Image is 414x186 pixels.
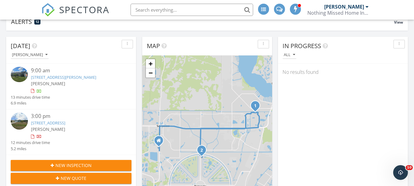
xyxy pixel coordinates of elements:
i: 1 [254,104,256,108]
div: 11 Broadmoor Ln, Rotonda West, FL 33947 [202,150,205,154]
button: New Inspection [11,160,131,171]
a: 9:00 am [STREET_ADDRESS][PERSON_NAME] [PERSON_NAME] 13 minutes drive time 6.9 miles [11,67,131,106]
span: New Inspection [55,162,92,169]
span: [PERSON_NAME] [31,126,65,132]
div: No results found [278,64,408,80]
div: [PERSON_NAME] [324,4,364,10]
img: streetview [11,112,28,130]
div: [PERSON_NAME] [12,53,47,57]
img: The Best Home Inspection Software - Spectora [41,3,55,17]
a: [STREET_ADDRESS][PERSON_NAME] [31,74,96,80]
span: SPECTORA [59,3,109,16]
div: 12 minutes drive time [11,140,50,146]
div: 6.9 miles [11,100,50,106]
a: Zoom in [146,59,155,68]
div: 9:00 am [31,67,122,74]
button: All [283,51,296,59]
span: [DATE] [11,42,30,50]
i: 2 [200,148,203,153]
img: 9579926%2Freports%2F78e5c090-4b82-49cf-b745-131aa550422d%2Fcover_photos%2FQ1KnpQ2Ji1BUb6PM2Hjb%2F... [11,67,28,82]
div: Nothing Missed Home Inspections [307,10,369,16]
div: 3:00 pm [31,112,122,120]
a: Zoom out [146,68,155,78]
span: [PERSON_NAME] [31,81,65,86]
div: 2881 Worth Ave, Englewood FL 34223 [159,140,162,144]
div: 13 minutes drive time [11,94,50,100]
div: 5.2 miles [11,146,50,152]
iframe: Intercom live chat [393,165,408,180]
a: SPECTORA [41,8,109,21]
div: Alerts [11,17,394,26]
div: All [284,53,295,57]
a: [STREET_ADDRESS] [31,120,65,126]
a: 3:00 pm [STREET_ADDRESS] [PERSON_NAME] 12 minutes drive time 5.2 miles [11,112,131,152]
button: [PERSON_NAME] [11,51,49,59]
span: New Quote [61,175,86,181]
button: New Quote [11,173,131,184]
span: In Progress [283,42,321,50]
span: View [394,20,403,25]
div: 13367 Darnell Ave, Port Charlotte, FL 33947 [255,105,259,109]
span: 10 [406,165,413,170]
input: Search everything... [131,4,253,16]
span: Map [147,42,160,50]
span: 12 [36,20,39,24]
